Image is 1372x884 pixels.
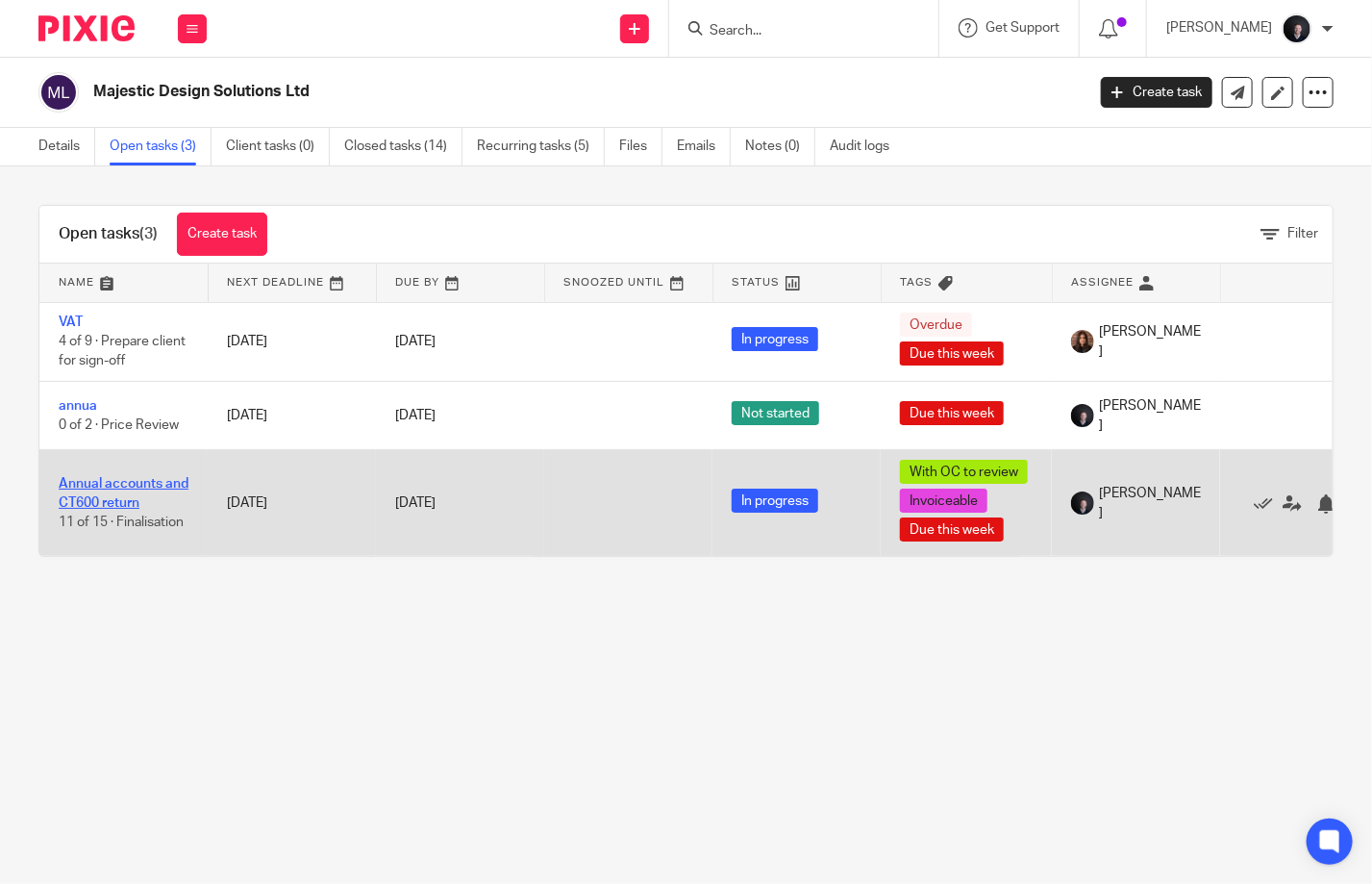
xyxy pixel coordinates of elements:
span: Due this week [900,518,1004,542]
img: 455A2509.jpg [1282,13,1312,44]
span: Overdue [900,313,972,337]
img: Pixie [38,15,135,41]
span: Invoiceable [900,489,987,513]
span: With OC to review [900,460,1028,484]
span: Tags [901,277,934,288]
span: Filter [1287,227,1318,240]
span: In progress [732,327,818,351]
a: annua [59,399,97,413]
span: [PERSON_NAME] [1099,396,1201,436]
span: [DATE] [395,496,436,510]
a: Mark as done [1254,493,1283,513]
a: Closed tasks (14) [344,128,462,165]
span: [DATE] [395,335,436,348]
img: Headshot.jpg [1071,330,1094,353]
a: Notes (0) [745,128,815,165]
td: [DATE] [208,381,376,449]
img: 455A2509.jpg [1071,404,1094,427]
a: Audit logs [830,128,904,165]
a: Open tasks (3) [110,128,212,165]
a: Recurring tasks (5) [477,128,605,165]
a: Details [38,128,95,165]
span: [DATE] [395,409,436,422]
img: 455A2509.jpg [1071,492,1094,515]
a: Files [619,128,662,165]
a: Annual accounts and CT600 return [59,477,188,510]
span: Due this week [900,341,1004,366]
a: VAT [59,316,83,329]
p: [PERSON_NAME] [1166,18,1272,38]
span: Get Support [985,21,1060,35]
span: (3) [139,226,158,241]
span: Due this week [900,401,1004,425]
a: Emails [677,128,731,165]
span: 11 of 15 · Finalisation [59,517,184,530]
span: In progress [732,489,818,513]
input: Search [708,23,881,40]
a: Create task [177,213,267,256]
span: [PERSON_NAME] [1099,484,1201,523]
h1: Open tasks [59,224,158,244]
span: Not started [732,401,819,425]
td: [DATE] [208,450,376,557]
td: [DATE] [208,302,376,381]
span: Snoozed Until [564,277,665,288]
span: 0 of 2 · Price Review [59,418,179,432]
h2: Majestic Design Solutions Ltd [93,82,876,102]
span: Status [733,277,781,288]
img: svg%3E [38,72,79,113]
span: [PERSON_NAME] [1099,322,1201,362]
span: 4 of 9 · Prepare client for sign-off [59,335,186,368]
a: Client tasks (0) [226,128,330,165]
a: Create task [1101,77,1212,108]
